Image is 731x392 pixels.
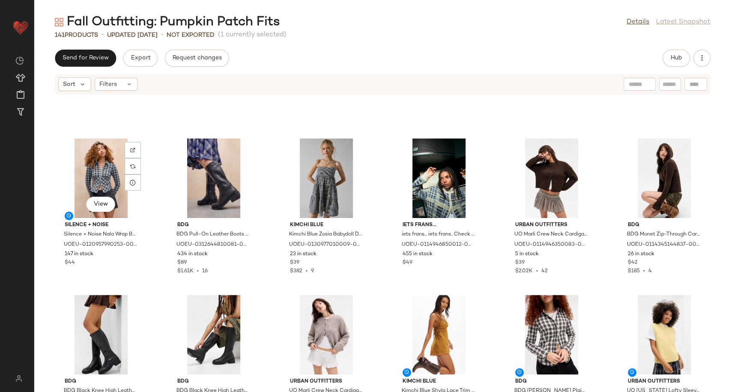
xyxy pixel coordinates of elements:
[58,295,144,374] img: 0312644810082_001_m
[403,221,475,229] span: iets frans...
[12,19,29,36] img: heart_red.DM2ytmEG.svg
[194,268,202,274] span: •
[396,295,482,374] img: 0131578570043_070_a2
[283,295,370,374] img: 0114946350083_222_a2
[130,164,135,169] img: svg%3e
[167,31,215,40] p: Not Exported
[165,50,229,67] button: Request changes
[290,378,363,386] span: Urban Outfitters
[290,221,363,229] span: Kimchi Blue
[515,378,588,386] span: BDG
[514,231,587,239] span: UO Marli Crew Neck Cardigan - Brown XS at Urban Outfitters
[541,268,548,274] span: 42
[55,14,280,31] div: Fall Outfitting: Pumpkin Patch Fits
[289,241,362,249] span: UOEU-0130977010009-000-009
[402,231,474,239] span: iets frans... iets frans.. Check Zip-Through Track Top - Blue M at Urban Outfitters
[628,268,640,274] span: $185
[628,378,701,386] span: Urban Outfitters
[640,268,648,274] span: •
[172,55,222,62] span: Request changes
[55,18,63,27] img: svg%3e
[65,378,137,386] span: BDG
[628,259,638,267] span: $42
[86,197,115,212] button: View
[402,241,474,249] span: UOEU-0114946850012-000-040
[161,30,163,40] span: •
[65,259,75,267] span: $44
[627,241,700,249] span: UOEU-0114345144837-000-021
[170,295,257,374] img: 0312644810079_001_m
[176,241,249,249] span: UOEU-0312644810081-000-001
[177,268,194,274] span: $1.61K
[403,259,412,267] span: $49
[628,221,701,229] span: BDG
[627,231,700,239] span: BDG Monet Zip-Through Cardigan - Chocolate XS at Urban Outfitters
[627,17,649,27] a: Details
[621,139,707,218] img: 0114345144837_021_a2
[670,55,682,62] span: Hub
[130,55,150,62] span: Export
[101,30,104,40] span: •
[515,251,539,258] span: 5 in stock
[63,80,75,89] span: Sort
[515,268,533,274] span: $2.02K
[64,231,137,239] span: Silence + Noise Nala Wrap Buckle Mini Skirt - Black XL at Urban Outfitters
[648,268,652,274] span: 4
[65,251,93,258] span: 147 in stock
[515,259,525,267] span: $39
[177,251,208,258] span: 434 in stock
[10,375,27,382] img: svg%3e
[508,295,595,374] img: 0111911400091_020_a2
[99,80,117,89] span: Filters
[177,221,250,229] span: BDG
[508,139,595,218] img: 0114946350083_020_a2
[396,139,482,218] img: 0114946850012_040_m
[170,139,257,218] img: 0312644810081_001_m
[290,268,302,274] span: $382
[403,378,475,386] span: Kimchi Blue
[55,31,98,40] div: Products
[58,139,144,218] img: 0120957990253_009_a2
[311,268,314,274] span: 9
[123,50,158,67] button: Export
[62,55,109,62] span: Send for Review
[15,56,24,65] img: svg%3e
[93,201,108,208] span: View
[176,231,249,239] span: BDG Pull-On Leather Boots - Black UK 7 at Urban Outfitters
[533,268,541,274] span: •
[290,251,316,258] span: 23 in stock
[283,139,370,218] img: 0130977010009_009_a2
[403,251,433,258] span: 455 in stock
[628,251,654,258] span: 26 in stock
[202,268,208,274] span: 16
[621,295,707,374] img: 0114946350082_072_a2
[290,259,299,267] span: $39
[65,221,137,229] span: Silence + Noise
[130,147,135,153] img: svg%3e
[64,241,137,249] span: UOEU-0120957990253-000-009
[514,241,587,249] span: UOEU-0114946350083-000-020
[515,221,588,229] span: Urban Outfitters
[302,268,311,274] span: •
[218,30,286,40] span: (1 currently selected)
[177,259,187,267] span: $89
[177,378,250,386] span: BDG
[662,50,690,67] button: Hub
[289,231,362,239] span: Kimchi Blue Zosia Babydoll Dress - Black XS at Urban Outfitters
[55,50,116,67] button: Send for Review
[107,31,158,40] p: updated [DATE]
[55,32,65,38] span: 141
